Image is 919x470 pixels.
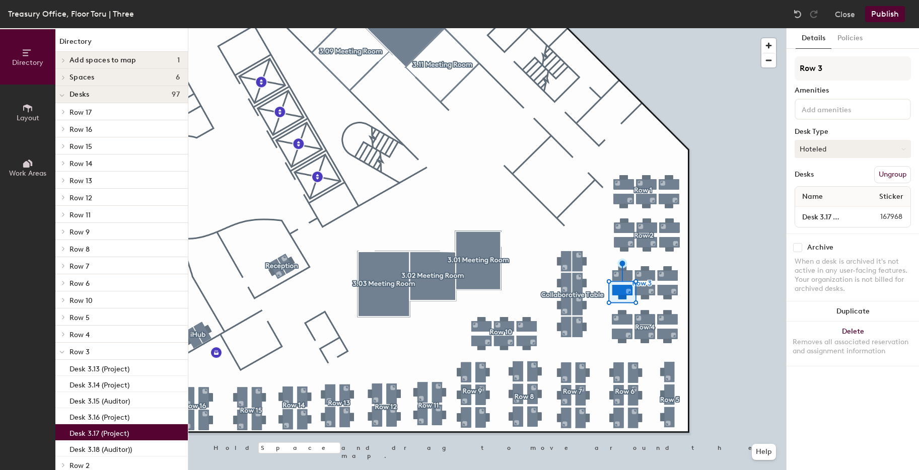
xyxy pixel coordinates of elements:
span: Desks [69,91,89,99]
span: Row 7 [69,262,89,271]
p: Desk 3.13 (Project) [69,362,129,373]
span: Row 3 [69,348,90,356]
span: Row 2 [69,461,90,470]
p: Desk 3.18 (Auditor)) [69,442,132,454]
span: Spaces [69,73,95,82]
button: Ungroup [874,166,911,183]
button: Duplicate [787,301,919,322]
span: Row 6 [69,279,90,288]
p: Desk 3.15 (Auditor) [69,394,130,406]
span: Sticker [874,188,908,206]
button: DeleteRemoves all associated reservation and assignment information [787,322,919,366]
span: Work Areas [9,169,46,178]
span: Row 9 [69,228,90,237]
span: Row 10 [69,296,93,305]
p: Desk 3.14 (Project) [69,378,129,389]
button: Publish [865,6,905,22]
button: Close [835,6,855,22]
span: Add spaces to map [69,56,136,64]
div: Removes all associated reservation and assignment information [793,338,913,356]
span: Row 15 [69,142,92,151]
span: Row 12 [69,194,92,202]
span: Row 4 [69,331,90,339]
div: Amenities [795,87,911,95]
span: 6 [176,73,180,82]
p: Desk 3.17 (Project) [69,426,129,438]
h1: Directory [55,36,188,52]
span: Row 17 [69,108,92,117]
button: Policies [831,28,869,49]
img: Redo [809,9,819,19]
input: Add amenities [800,103,890,115]
span: Row 16 [69,125,92,134]
span: Name [797,188,828,206]
span: Layout [17,114,39,122]
span: 97 [172,91,180,99]
span: Directory [12,58,43,67]
div: Desk Type [795,128,911,136]
div: Desks [795,171,814,179]
span: Row 5 [69,314,90,322]
span: Row 13 [69,177,92,185]
button: Help [752,444,776,460]
div: Treasury Office, Floor Toru | Three [8,8,134,20]
div: Archive [807,244,833,252]
span: 167968 [856,211,908,222]
input: Unnamed desk [797,210,856,224]
div: When a desk is archived it's not active in any user-facing features. Your organization is not bil... [795,257,911,293]
span: Row 8 [69,245,90,254]
button: Hoteled [795,140,911,158]
button: Details [796,28,831,49]
span: Row 11 [69,211,91,219]
span: Row 14 [69,160,92,168]
p: Desk 3.16 (Project) [69,410,129,422]
span: 1 [177,56,180,64]
img: Undo [793,9,803,19]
